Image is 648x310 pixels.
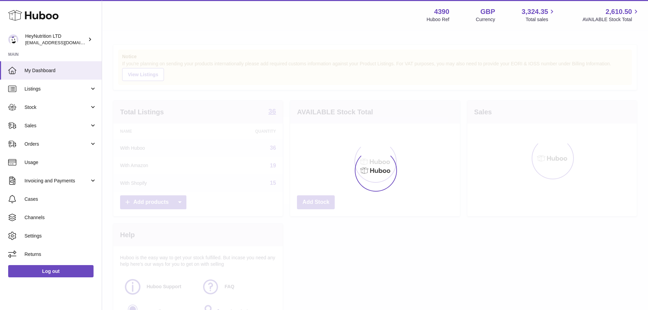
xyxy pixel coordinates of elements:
[25,40,100,45] span: [EMAIL_ADDRESS][DOMAIN_NAME]
[526,16,556,23] span: Total sales
[605,7,632,16] span: 2,610.50
[427,16,449,23] div: Huboo Ref
[24,196,97,202] span: Cases
[434,7,449,16] strong: 4390
[24,233,97,239] span: Settings
[476,16,495,23] div: Currency
[522,7,548,16] span: 3,324.35
[24,178,89,184] span: Invoicing and Payments
[25,33,86,46] div: HeyNutrition LTD
[24,104,89,111] span: Stock
[24,123,89,129] span: Sales
[24,86,89,92] span: Listings
[24,141,89,147] span: Orders
[8,34,18,45] img: info@heynutrition.com
[522,7,556,23] a: 3,324.35 Total sales
[480,7,495,16] strong: GBP
[24,251,97,258] span: Returns
[582,16,640,23] span: AVAILABLE Stock Total
[24,159,97,166] span: Usage
[8,265,94,277] a: Log out
[24,67,97,74] span: My Dashboard
[582,7,640,23] a: 2,610.50 AVAILABLE Stock Total
[24,214,97,221] span: Channels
